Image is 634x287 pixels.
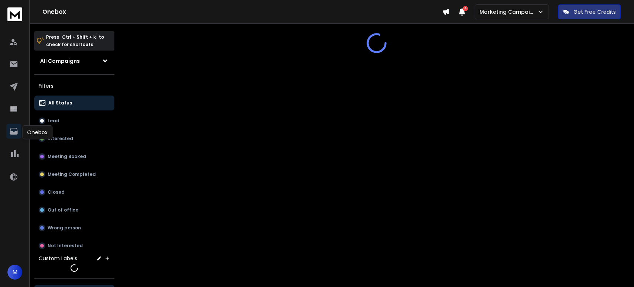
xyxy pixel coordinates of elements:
[7,265,22,280] button: M
[48,118,59,124] p: Lead
[48,154,86,159] p: Meeting Booked
[34,167,114,182] button: Meeting Completed
[34,54,114,68] button: All Campaigns
[34,149,114,164] button: Meeting Booked
[34,113,114,128] button: Lead
[48,207,78,213] p: Out of office
[48,189,65,195] p: Closed
[34,203,114,217] button: Out of office
[34,131,114,146] button: Interested
[34,96,114,110] button: All Status
[48,171,96,177] p: Meeting Completed
[573,8,616,16] p: Get Free Credits
[22,125,52,139] div: Onebox
[48,136,73,142] p: Interested
[558,4,621,19] button: Get Free Credits
[34,185,114,200] button: Closed
[463,6,468,11] span: 4
[42,7,442,16] h1: Onebox
[34,220,114,235] button: Wrong person
[46,33,104,48] p: Press to check for shortcuts.
[61,33,97,41] span: Ctrl + Shift + k
[48,225,81,231] p: Wrong person
[479,8,537,16] p: Marketing Campaign
[34,81,114,91] h3: Filters
[39,255,77,262] h3: Custom Labels
[7,7,22,21] img: logo
[48,100,72,106] p: All Status
[34,238,114,253] button: Not Interested
[48,243,83,249] p: Not Interested
[40,57,80,65] h1: All Campaigns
